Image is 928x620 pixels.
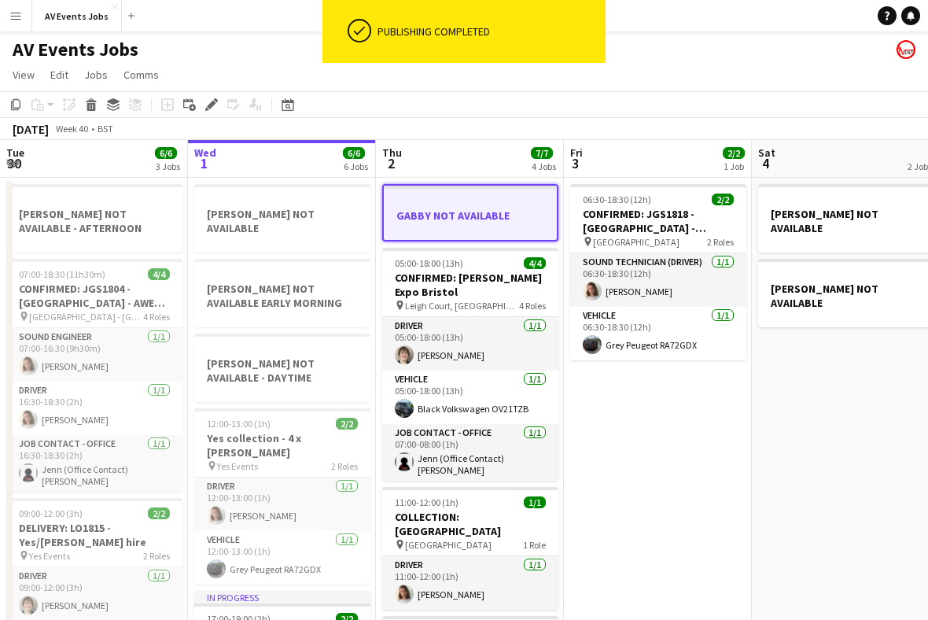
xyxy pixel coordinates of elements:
span: Tue [6,146,24,160]
h3: GABBY NOT AVAILABLE [384,209,557,223]
h3: COLLECTION: [GEOGRAPHIC_DATA] [382,510,558,538]
a: Edit [44,65,75,85]
h3: [PERSON_NAME] NOT AVAILABLE [194,207,370,235]
app-job-card: 07:00-18:30 (11h30m)4/4CONFIRMED: JGS1804 - [GEOGRAPHIC_DATA] - AWE GradFest [GEOGRAPHIC_DATA] - ... [6,259,182,492]
app-job-card: 11:00-12:00 (1h)1/1COLLECTION: [GEOGRAPHIC_DATA] [GEOGRAPHIC_DATA]1 RoleDriver1/111:00-12:00 (1h)... [382,487,558,610]
div: Publishing completed [377,24,599,39]
span: 1/1 [524,496,546,508]
span: Fri [570,146,583,160]
span: 3 [568,154,583,172]
app-card-role: Driver1/105:00-18:00 (13h)[PERSON_NAME] [382,317,558,371]
span: Yes Events [29,550,70,562]
span: 2/2 [712,194,734,205]
span: 2/2 [336,418,358,430]
div: [DATE] [13,121,49,137]
span: 07:00-18:30 (11h30m) [19,268,105,280]
span: 2 [380,154,402,172]
app-job-card: [PERSON_NAME] NOT AVAILABLE - DAYTIME [194,334,370,402]
app-card-role: Job contact - Office1/116:30-18:30 (2h)Jenn (Office Contact) [PERSON_NAME] [6,435,182,493]
span: 2/2 [723,147,745,159]
span: 2/2 [148,507,170,519]
span: Thu [382,146,402,160]
h3: [PERSON_NAME] NOT AVAILABLE EARLY MORNING [194,282,370,310]
span: 4 Roles [143,311,170,323]
a: View [6,65,41,85]
app-card-role: Driver1/112:00-13:00 (1h)[PERSON_NAME] [194,478,370,531]
span: 4 [756,154,775,172]
span: Leigh Court, [GEOGRAPHIC_DATA] [405,300,519,312]
div: In progress [194,591,370,603]
span: 2 Roles [707,236,734,248]
span: [GEOGRAPHIC_DATA] - [GEOGRAPHIC_DATA] [29,311,143,323]
h1: AV Events Jobs [13,38,138,61]
h3: CONFIRMED: JGS1818 - [GEOGRAPHIC_DATA] - [GEOGRAPHIC_DATA] VIP event [570,207,746,235]
span: 6/6 [155,147,177,159]
span: 6/6 [343,147,365,159]
a: Jobs [78,65,114,85]
span: 05:00-18:00 (13h) [395,257,463,269]
div: 1 Job [724,161,744,172]
app-user-avatar: Liam O'Brien [897,40,915,59]
span: Yes Events [217,460,258,472]
div: 3 Jobs [156,161,180,172]
app-job-card: 06:30-18:30 (12h)2/2CONFIRMED: JGS1818 - [GEOGRAPHIC_DATA] - [GEOGRAPHIC_DATA] VIP event [GEOGRAP... [570,184,746,360]
span: 06:30-18:30 (12h) [583,194,651,205]
span: Comms [123,68,159,82]
span: 12:00-13:00 (1h) [207,418,271,430]
app-card-role: Driver1/116:30-18:30 (2h)[PERSON_NAME] [6,382,182,435]
span: 4 Roles [519,300,546,312]
app-card-role: Vehicle1/106:30-18:30 (12h)Grey Peugeot RA72GDX [570,307,746,360]
a: Comms [117,65,165,85]
app-card-role: Driver1/111:00-12:00 (1h)[PERSON_NAME] [382,556,558,610]
app-card-role: Vehicle1/105:00-18:00 (13h)Black Volkswagen OV21TZB [382,371,558,424]
span: [GEOGRAPHIC_DATA] [593,236,679,248]
span: 1 Role [523,539,546,551]
app-job-card: 05:00-18:00 (13h)4/4CONFIRMED: [PERSON_NAME] Expo Bristol Leigh Court, [GEOGRAPHIC_DATA]4 RolesDr... [382,248,558,481]
app-card-role: Sound technician (Driver)1/106:30-18:30 (12h)[PERSON_NAME] [570,253,746,307]
span: Edit [50,68,68,82]
span: 4/4 [148,268,170,280]
app-card-role: Job contact - Office1/107:00-08:00 (1h)Jenn (Office Contact) [PERSON_NAME] [382,424,558,482]
app-card-role: Sound Engineer1/107:00-16:30 (9h30m)[PERSON_NAME] [6,328,182,382]
app-job-card: [PERSON_NAME] NOT AVAILABLE - AFTERNOON [6,184,182,253]
span: Week 40 [52,123,91,135]
span: [GEOGRAPHIC_DATA] [405,539,492,551]
h3: [PERSON_NAME] NOT AVAILABLE - AFTERNOON [6,207,182,235]
span: 4/4 [524,257,546,269]
app-job-card: [PERSON_NAME] NOT AVAILABLE [194,184,370,253]
h3: CONFIRMED: JGS1804 - [GEOGRAPHIC_DATA] - AWE GradFest [6,282,182,310]
span: 7/7 [531,147,553,159]
span: Wed [194,146,216,160]
app-job-card: 12:00-13:00 (1h)2/2Yes collection - 4 x [PERSON_NAME] Yes Events2 RolesDriver1/112:00-13:00 (1h)[... [194,408,370,585]
div: 6 Jobs [344,161,368,172]
span: 2 Roles [331,460,358,472]
h3: Yes collection - 4 x [PERSON_NAME] [194,431,370,459]
div: BST [98,123,113,135]
span: 30 [4,154,24,172]
app-card-role: Vehicle1/112:00-13:00 (1h)Grey Peugeot RA72GDX [194,531,370,585]
h3: DELIVERY: LO1815 - Yes/[PERSON_NAME] hire [6,521,182,549]
span: Sat [758,146,775,160]
span: 1 [192,154,216,172]
h3: CONFIRMED: [PERSON_NAME] Expo Bristol [382,271,558,299]
span: Jobs [84,68,108,82]
div: 4 Jobs [532,161,556,172]
app-job-card: [PERSON_NAME] NOT AVAILABLE EARLY MORNING [194,259,370,327]
app-job-card: GABBY NOT AVAILABLE [382,184,558,242]
span: View [13,68,35,82]
button: AV Events Jobs [32,1,122,31]
span: 2 Roles [143,550,170,562]
h3: [PERSON_NAME] NOT AVAILABLE - DAYTIME [194,356,370,385]
span: 11:00-12:00 (1h) [395,496,458,508]
span: 09:00-12:00 (3h) [19,507,83,519]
